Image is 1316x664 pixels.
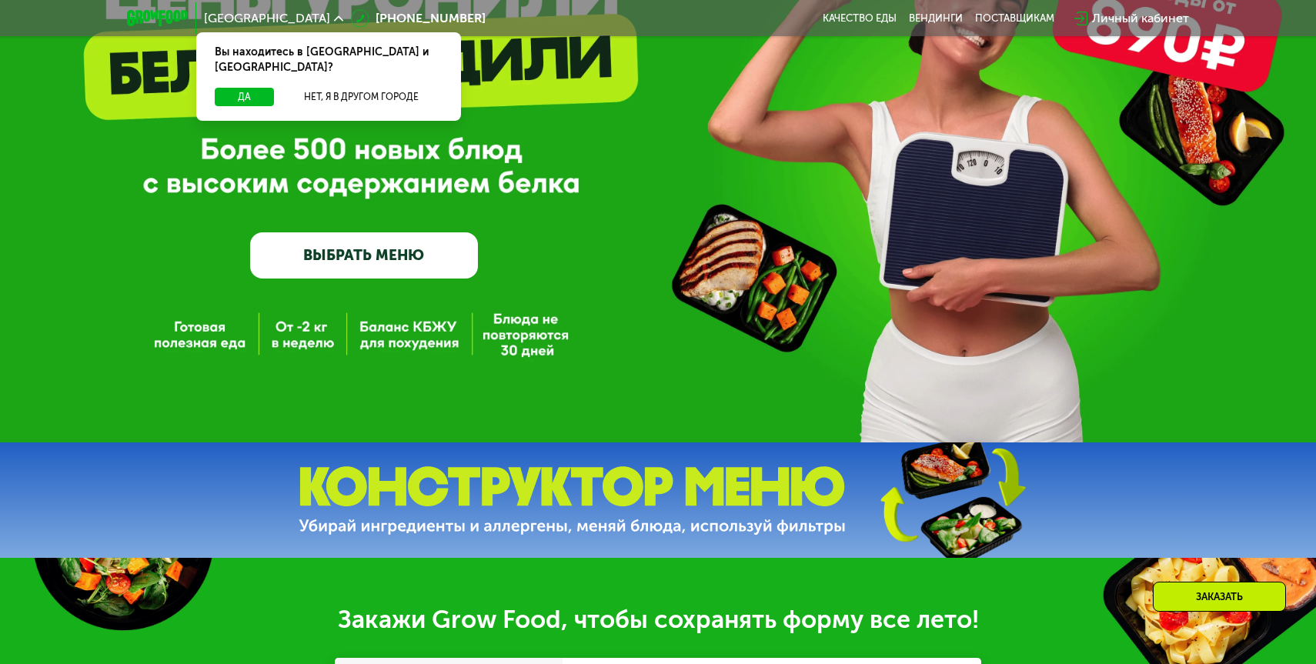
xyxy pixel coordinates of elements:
a: [PHONE_NUMBER] [351,9,486,28]
a: ВЫБРАТЬ МЕНЮ [250,232,478,278]
div: Вы находитесь в [GEOGRAPHIC_DATA] и [GEOGRAPHIC_DATA]? [196,32,461,88]
button: Да [215,88,274,106]
button: Нет, я в другом городе [280,88,443,106]
a: Вендинги [909,12,963,25]
div: поставщикам [975,12,1054,25]
div: Заказать [1153,582,1286,612]
a: Качество еды [823,12,897,25]
span: [GEOGRAPHIC_DATA] [204,12,330,25]
div: Личный кабинет [1092,9,1189,28]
